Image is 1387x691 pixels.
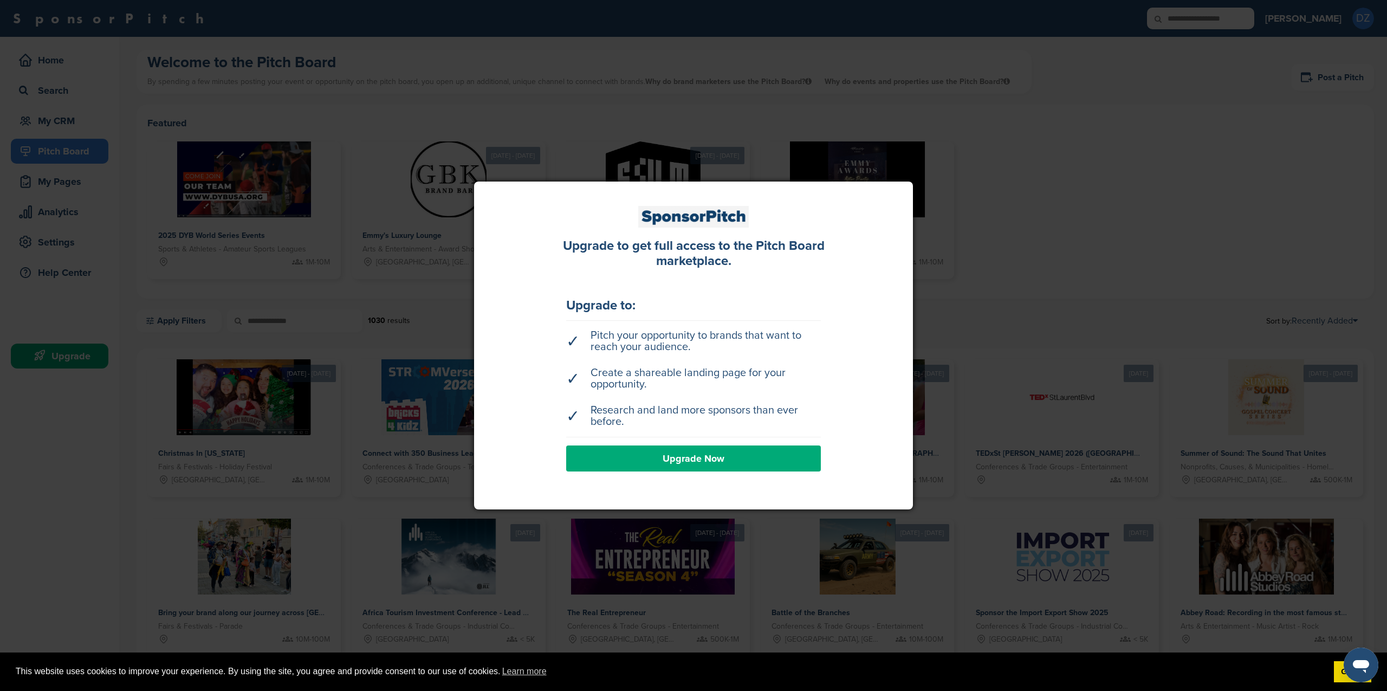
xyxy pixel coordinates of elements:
[904,175,920,191] a: Close
[566,299,821,312] div: Upgrade to:
[566,399,821,433] li: Research and land more sponsors than ever before.
[566,373,580,385] span: ✓
[566,325,821,358] li: Pitch your opportunity to brands that want to reach your audience.
[550,238,837,270] div: Upgrade to get full access to the Pitch Board marketplace.
[566,445,821,472] a: Upgrade Now
[1344,648,1378,682] iframe: Button to launch messaging window
[16,663,1325,680] span: This website uses cookies to improve your experience. By using the site, you agree and provide co...
[566,362,821,396] li: Create a shareable landing page for your opportunity.
[501,663,548,680] a: learn more about cookies
[566,411,580,422] span: ✓
[566,336,580,347] span: ✓
[1334,661,1371,683] a: dismiss cookie message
